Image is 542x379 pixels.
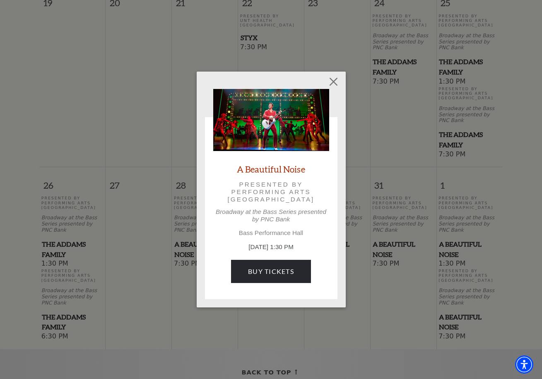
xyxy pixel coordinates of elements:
[213,89,329,151] img: A Beautiful Noise
[213,229,329,237] p: Bass Performance Hall
[237,163,305,175] a: A Beautiful Noise
[213,208,329,223] p: Broadway at the Bass Series presented by PNC Bank
[213,242,329,252] p: [DATE] 1:30 PM
[231,260,311,283] a: Buy Tickets
[325,74,341,89] button: Close
[225,181,318,204] p: Presented by Performing Arts [GEOGRAPHIC_DATA]
[515,355,533,374] div: Accessibility Menu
